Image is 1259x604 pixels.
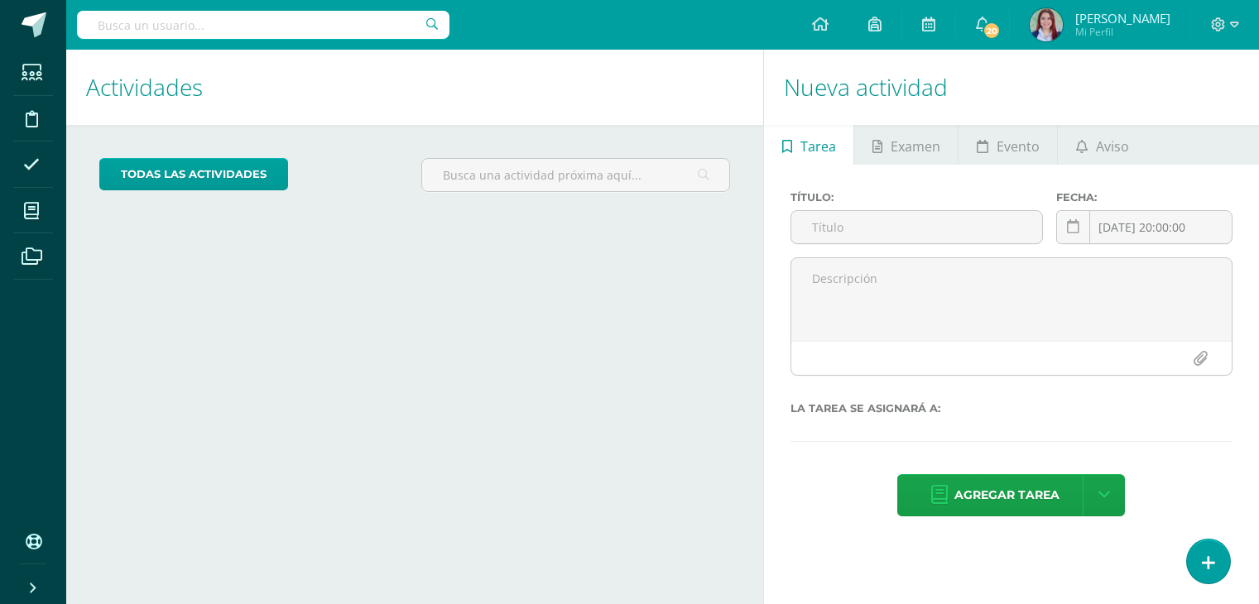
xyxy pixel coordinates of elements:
[791,211,1042,243] input: Título
[784,50,1239,125] h1: Nueva actividad
[1030,8,1063,41] img: d7be4c7264bbc3b84d6a485b397438d1.png
[790,402,1233,415] label: La tarea se asignará a:
[99,158,288,190] a: todas las Actividades
[764,125,853,165] a: Tarea
[1057,211,1232,243] input: Fecha de entrega
[77,11,449,39] input: Busca un usuario...
[983,22,1001,40] span: 20
[1056,191,1233,204] label: Fecha:
[1096,127,1129,166] span: Aviso
[1075,10,1170,26] span: [PERSON_NAME]
[954,475,1060,515] span: Agregar tarea
[800,127,836,166] span: Tarea
[959,125,1057,165] a: Evento
[891,127,940,166] span: Examen
[790,191,1043,204] label: Título:
[997,127,1040,166] span: Evento
[422,159,729,191] input: Busca una actividad próxima aquí...
[854,125,958,165] a: Examen
[1058,125,1146,165] a: Aviso
[86,50,743,125] h1: Actividades
[1075,25,1170,39] span: Mi Perfil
